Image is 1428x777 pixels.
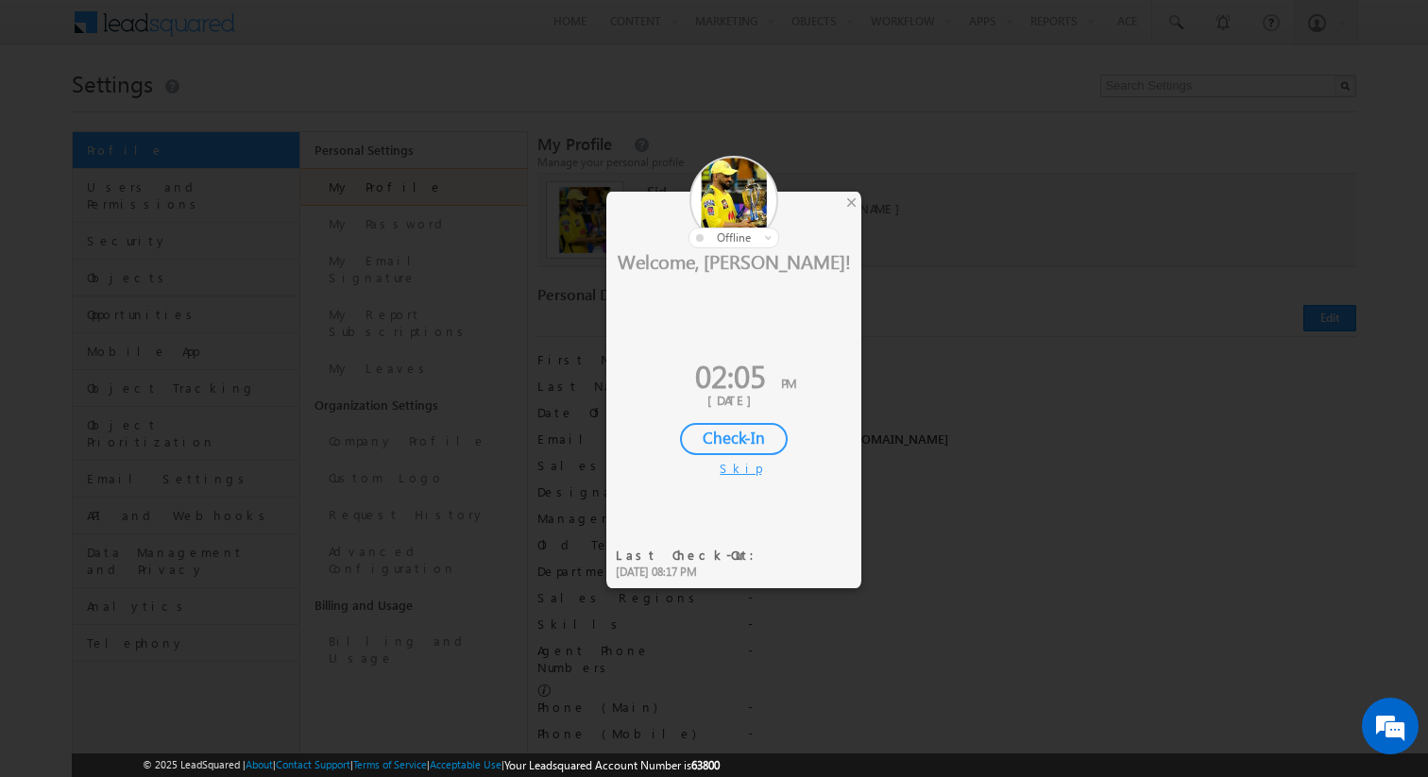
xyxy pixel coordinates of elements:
[717,230,751,245] span: offline
[430,758,501,770] a: Acceptable Use
[606,248,861,273] div: Welcome, [PERSON_NAME]!
[695,354,766,397] span: 02:05
[504,758,720,772] span: Your Leadsquared Account Number is
[276,758,350,770] a: Contact Support
[616,564,766,581] div: [DATE] 08:17 PM
[691,758,720,772] span: 63800
[620,392,847,409] div: [DATE]
[353,758,427,770] a: Terms of Service
[143,756,720,774] span: © 2025 LeadSquared | | | | |
[720,460,748,477] div: Skip
[841,192,861,212] div: ×
[246,758,273,770] a: About
[680,423,788,455] div: Check-In
[616,547,766,564] div: Last Check-Out:
[781,375,796,391] span: PM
